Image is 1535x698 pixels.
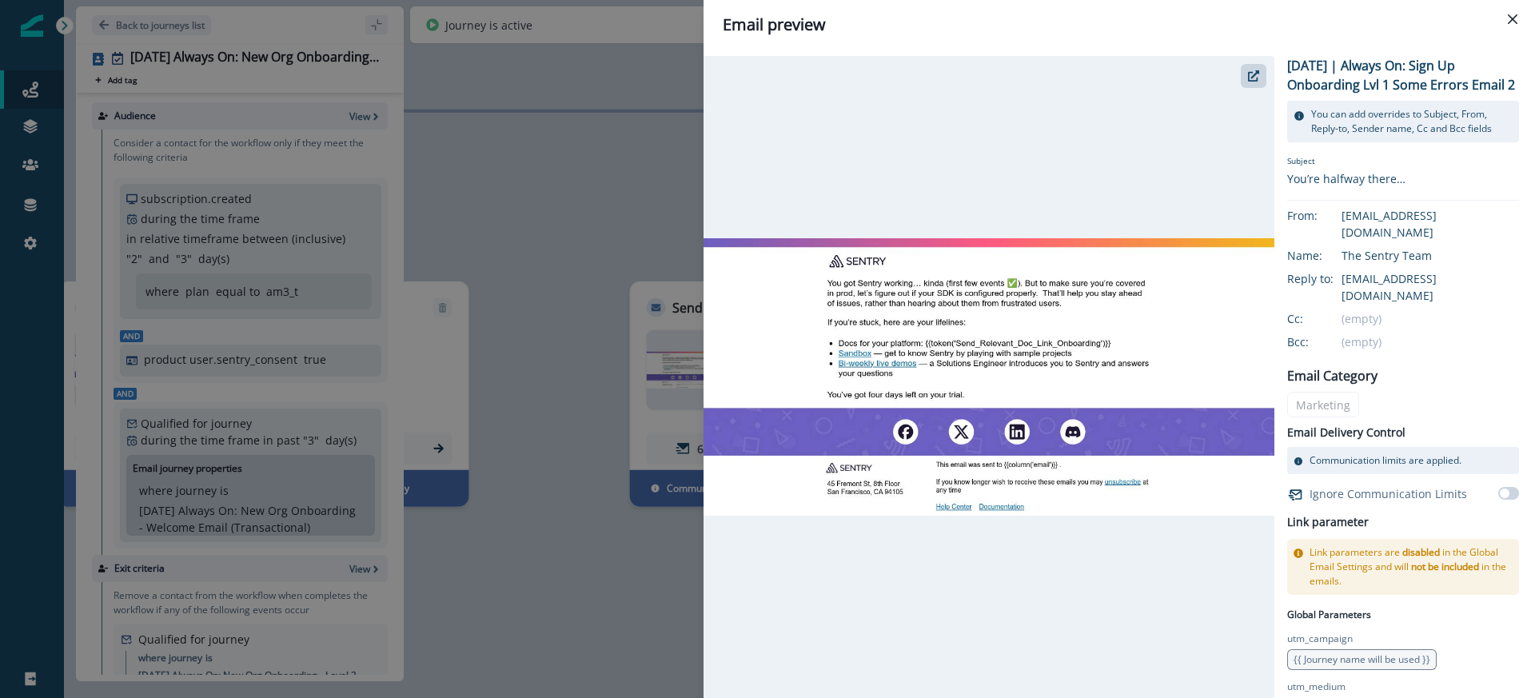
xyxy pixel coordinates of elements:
div: (empty) [1342,333,1519,350]
div: Reply to: [1287,270,1367,287]
div: Email preview [723,13,1516,37]
div: [EMAIL_ADDRESS][DOMAIN_NAME] [1342,207,1519,241]
p: Subject [1287,155,1405,170]
p: utm_campaign [1287,632,1353,646]
div: Cc: [1287,310,1367,327]
img: email asset unavailable [704,238,1274,515]
span: disabled [1402,545,1440,559]
p: utm_medium [1287,680,1346,694]
div: From: [1287,207,1367,224]
p: Global Parameters [1287,604,1371,622]
p: Link parameters are in the Global Email Settings and will in the emails. [1310,545,1513,588]
div: You’re halfway there… [1287,170,1405,187]
div: Name: [1287,247,1367,264]
span: not be included [1411,560,1479,573]
span: {{ Journey name will be used }} [1294,652,1430,666]
div: (empty) [1342,310,1519,327]
div: [EMAIL_ADDRESS][DOMAIN_NAME] [1342,270,1519,304]
div: The Sentry Team [1342,247,1519,264]
p: [DATE] | Always On: Sign Up Onboarding Lvl 1 Some Errors Email 2 [1287,56,1519,94]
h2: Link parameter [1287,513,1369,532]
button: Close [1500,6,1525,32]
p: You can add overrides to Subject, From, Reply-to, Sender name, Cc and Bcc fields [1311,107,1513,136]
div: Bcc: [1287,333,1367,350]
